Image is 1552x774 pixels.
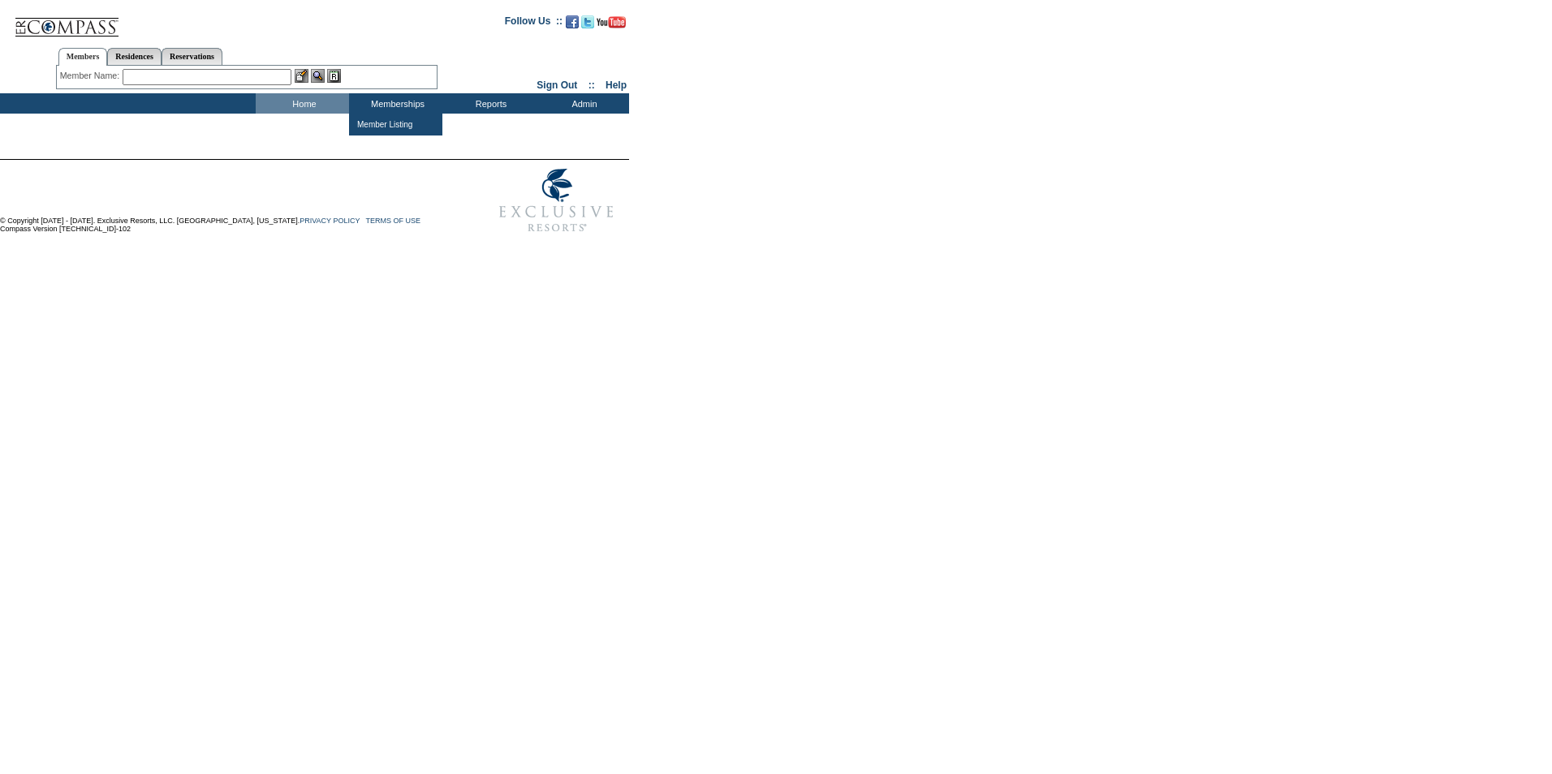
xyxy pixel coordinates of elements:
img: View [311,69,325,83]
img: Follow us on Twitter [581,15,594,28]
a: Residences [107,48,162,65]
div: Member Name: [60,69,123,83]
img: b_edit.gif [295,69,308,83]
img: Exclusive Resorts [484,160,629,241]
td: Admin [536,93,629,114]
td: Reports [442,93,536,114]
a: Members [58,48,108,66]
td: Follow Us :: [505,14,563,33]
a: Follow us on Twitter [581,20,594,30]
a: Reservations [162,48,222,65]
span: :: [588,80,595,91]
a: Help [606,80,627,91]
td: Home [256,93,349,114]
a: Sign Out [537,80,577,91]
img: Reservations [327,69,341,83]
img: Compass Home [14,4,119,37]
td: Member Listing [353,117,414,132]
img: Subscribe to our YouTube Channel [597,16,626,28]
td: Memberships [349,93,442,114]
a: TERMS OF USE [366,217,421,225]
a: Become our fan on Facebook [566,20,579,30]
a: Subscribe to our YouTube Channel [597,20,626,30]
img: Become our fan on Facebook [566,15,579,28]
a: PRIVACY POLICY [300,217,360,225]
